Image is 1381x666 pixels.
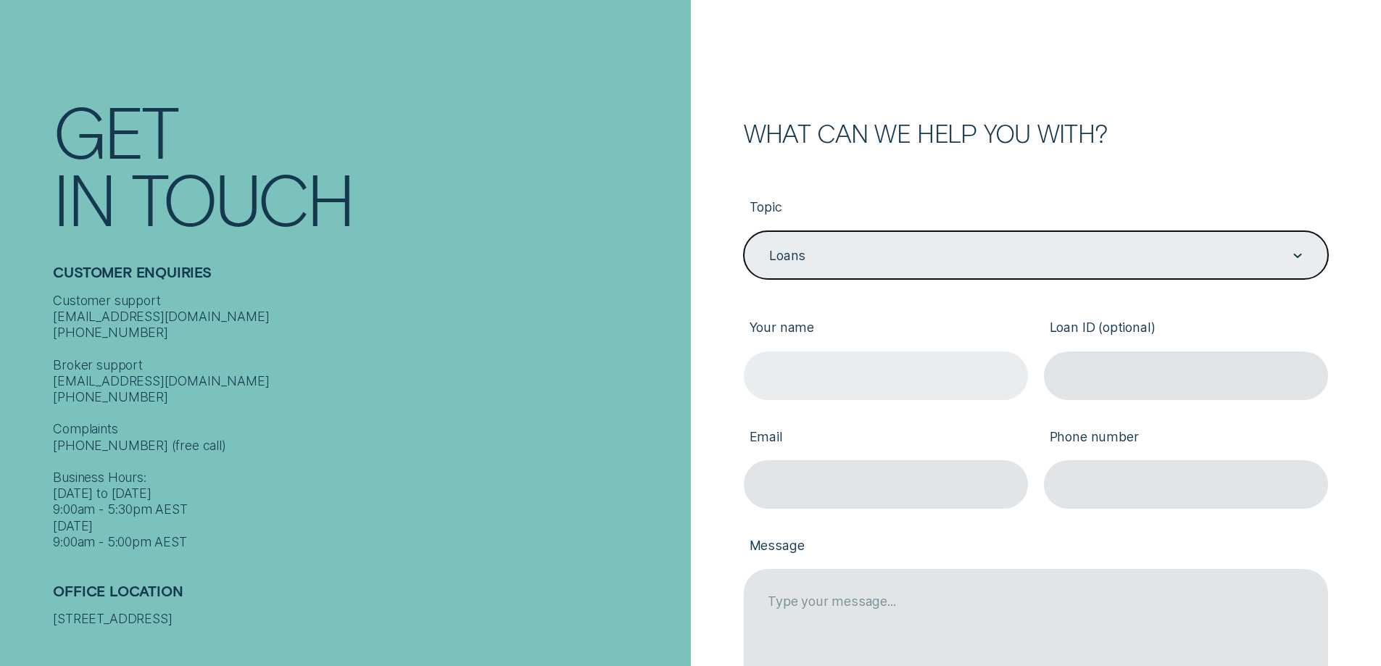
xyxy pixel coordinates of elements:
h2: Customer Enquiries [53,264,682,293]
div: Get [53,96,177,164]
label: Phone number [1044,416,1328,460]
label: Message [744,525,1328,569]
label: Your name [744,307,1028,351]
h1: Get In Touch [53,96,682,231]
div: Loans [769,248,805,264]
div: Touch [131,164,353,231]
label: Topic [744,186,1328,230]
div: [STREET_ADDRESS] [53,611,682,627]
label: Email [744,416,1028,460]
div: In [53,164,114,231]
h2: Office Location [53,583,682,612]
h2: What can we help you with? [744,121,1328,145]
div: Customer support [EMAIL_ADDRESS][DOMAIN_NAME] [PHONE_NUMBER] Broker support [EMAIL_ADDRESS][DOMAI... [53,293,682,551]
label: Loan ID (optional) [1044,307,1328,351]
